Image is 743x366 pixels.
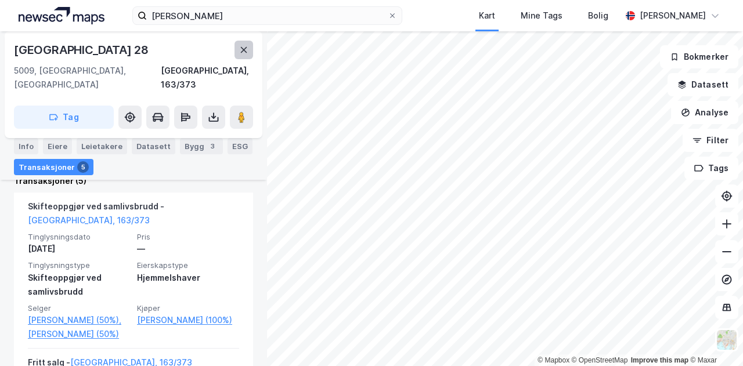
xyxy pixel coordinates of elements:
span: Pris [137,232,239,242]
div: 3 [207,140,218,152]
a: Improve this map [631,356,688,364]
div: Eiere [43,138,72,154]
div: Kontrollprogram for chat [685,310,743,366]
div: [GEOGRAPHIC_DATA] 28 [14,41,151,59]
div: Bygg [180,138,223,154]
div: Skifteoppgjør ved samlivsbrudd [28,271,130,299]
a: OpenStreetMap [572,356,628,364]
button: Tags [684,157,738,180]
div: Datasett [132,138,175,154]
div: Skifteoppgjør ved samlivsbrudd - [28,200,239,232]
img: logo.a4113a55bc3d86da70a041830d287a7e.svg [19,7,104,24]
span: Tinglysningstype [28,260,130,270]
a: [PERSON_NAME] (50%), [28,313,130,327]
div: 5 [77,161,89,173]
div: — [137,242,239,256]
span: Eierskapstype [137,260,239,270]
div: [GEOGRAPHIC_DATA], 163/373 [161,64,253,92]
div: Transaksjoner (5) [14,174,253,188]
button: Tag [14,106,114,129]
button: Datasett [668,73,738,96]
div: Leietakere [77,138,127,154]
a: Mapbox [538,356,569,364]
span: Kjøper [137,303,239,313]
a: [PERSON_NAME] (100%) [137,313,239,327]
div: [DATE] [28,242,130,256]
input: Søk på adresse, matrikkel, gårdeiere, leietakere eller personer [147,7,388,24]
div: Bolig [588,9,608,23]
a: [PERSON_NAME] (50%) [28,327,130,341]
button: Bokmerker [660,45,738,68]
button: Analyse [671,101,738,124]
span: Tinglysningsdato [28,232,130,242]
a: [GEOGRAPHIC_DATA], 163/373 [28,215,150,225]
div: [PERSON_NAME] [640,9,706,23]
iframe: Chat Widget [685,310,743,366]
div: 5009, [GEOGRAPHIC_DATA], [GEOGRAPHIC_DATA] [14,64,161,92]
div: Mine Tags [521,9,562,23]
div: Info [14,138,38,154]
span: Selger [28,303,130,313]
div: Transaksjoner [14,159,93,175]
div: ESG [228,138,253,154]
div: Kart [479,9,495,23]
div: Hjemmelshaver [137,271,239,285]
button: Filter [683,129,738,152]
